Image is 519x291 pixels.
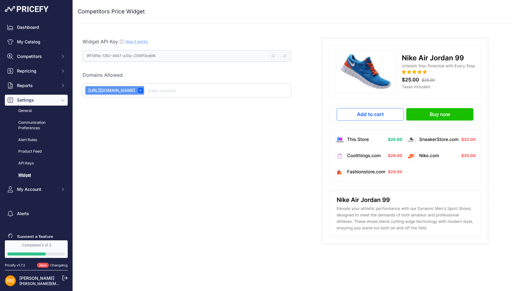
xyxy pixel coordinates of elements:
[86,87,135,93] span: [URL][DOMAIN_NAME]
[5,158,68,169] a: API Keys
[5,208,68,219] a: Alerts
[17,97,57,103] span: Settings
[5,66,68,76] button: Repricing
[5,263,25,268] div: Pricefy v1.7.2
[5,135,68,145] a: Alert Rules
[17,83,57,89] span: Reports
[5,117,68,134] a: Communication Preferences
[5,106,68,116] a: General
[50,263,68,267] a: Changelog
[83,39,118,45] span: Widget API Key
[125,39,148,44] a: How it works
[19,276,54,281] a: [PERSON_NAME]
[17,53,57,59] span: Competitors
[5,231,68,242] a: Suggest a feature
[7,243,65,248] div: Completed 2 of 3
[5,184,68,195] button: My Account
[5,170,68,181] a: Widget
[5,22,68,33] a: Dashboard
[78,7,145,16] h2: Competitors Price Widget
[83,72,123,78] span: Domains Allowed
[5,95,68,106] button: Settings
[5,22,68,242] nav: Sidebar
[5,6,49,12] img: Pricefy Logo
[5,146,68,157] a: Product Feed
[147,87,288,94] input: Enter domains
[5,36,68,47] a: My Catalog
[5,240,68,258] a: Completed 2 of 3
[5,80,68,91] button: Reports
[19,281,113,286] a: [PERSON_NAME][EMAIL_ADDRESS][DOMAIN_NAME]
[17,186,57,192] span: My Account
[5,51,68,62] button: Competitors
[17,68,57,74] span: Repricing
[37,263,49,268] span: New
